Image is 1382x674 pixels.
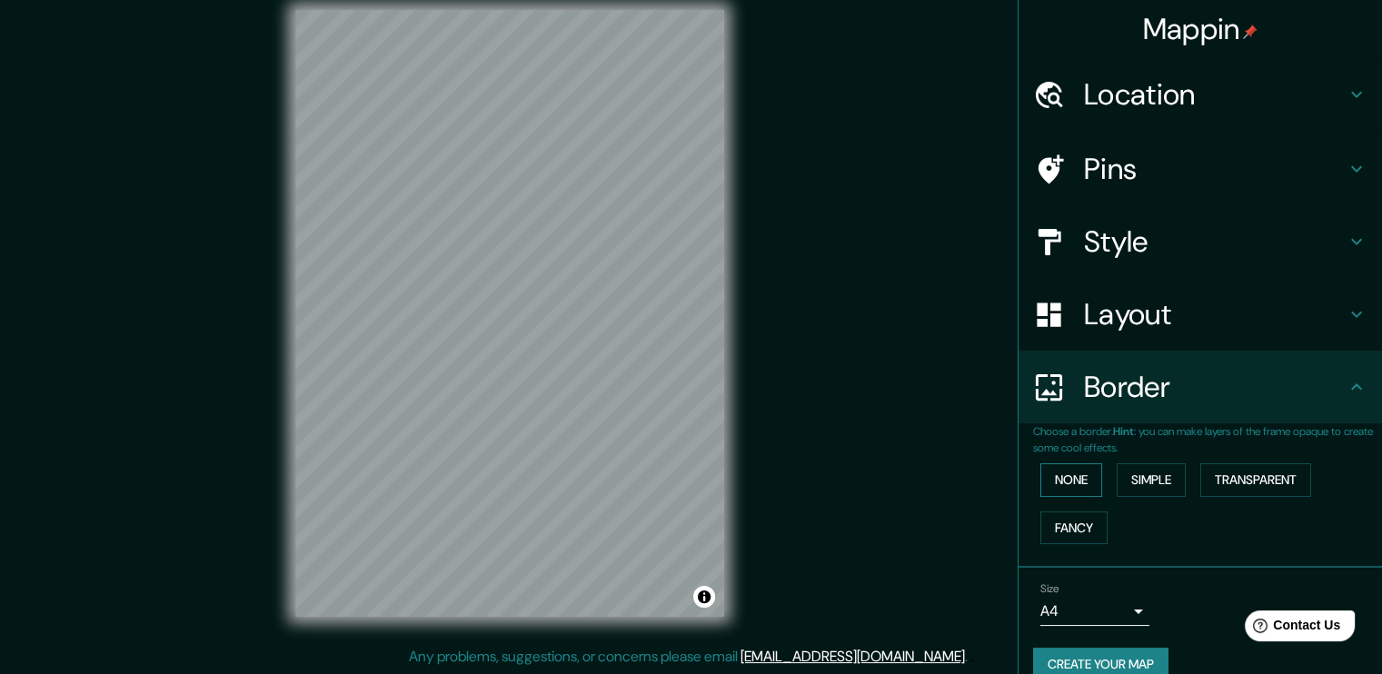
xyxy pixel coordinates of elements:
p: Any problems, suggestions, or concerns please email . [409,646,968,668]
div: Layout [1019,278,1382,351]
b: Hint [1113,424,1134,439]
iframe: Help widget launcher [1220,603,1362,654]
a: [EMAIL_ADDRESS][DOMAIN_NAME] [741,647,965,666]
div: Location [1019,58,1382,131]
div: Style [1019,205,1382,278]
button: None [1040,463,1102,497]
div: Pins [1019,133,1382,205]
label: Size [1040,581,1059,597]
div: A4 [1040,597,1149,626]
div: . [968,646,970,668]
h4: Location [1084,76,1346,113]
img: pin-icon.png [1243,25,1258,39]
button: Fancy [1040,511,1108,545]
h4: Border [1084,369,1346,405]
div: . [970,646,974,668]
button: Simple [1117,463,1186,497]
h4: Mappin [1143,11,1258,47]
h4: Layout [1084,296,1346,332]
p: Choose a border. : you can make layers of the frame opaque to create some cool effects. [1033,423,1382,456]
h4: Style [1084,223,1346,260]
h4: Pins [1084,151,1346,187]
canvas: Map [295,10,724,617]
div: Border [1019,351,1382,423]
button: Toggle attribution [693,586,715,608]
button: Transparent [1200,463,1311,497]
